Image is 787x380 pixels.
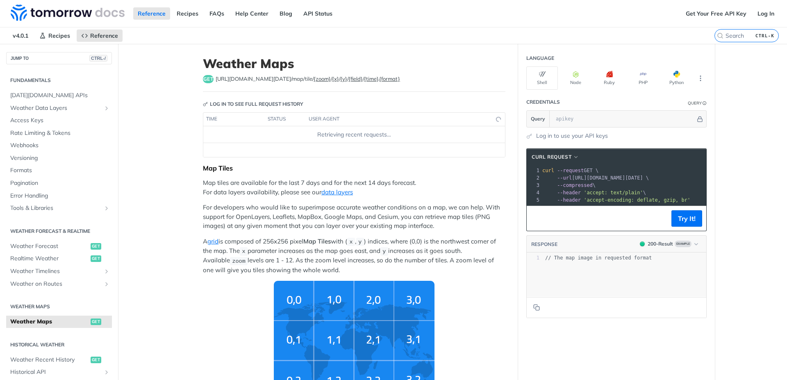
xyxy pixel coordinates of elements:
span: get [91,319,101,325]
a: Webhooks [6,139,112,152]
strong: Map Tiles [303,237,331,245]
label: {x} [332,75,339,82]
a: grid [207,237,218,245]
div: Language [526,55,554,62]
span: y [358,239,362,245]
button: Hide [696,115,704,123]
a: data layers [321,188,353,196]
span: Pagination [10,179,110,187]
a: Realtime Weatherget [6,253,112,265]
span: Weather Timelines [10,267,101,275]
span: Query [531,115,545,123]
span: Webhooks [10,141,110,150]
span: v4.0.1 [8,30,33,42]
span: get [91,357,101,363]
h1: Weather Maps [203,56,505,71]
th: time [203,113,265,126]
a: Help Center [231,7,273,20]
span: Weather Data Layers [10,104,101,112]
span: Rate Limiting & Tokens [10,129,110,137]
button: JUMP TOCTRL-/ [6,52,112,64]
button: Show subpages for Weather Data Layers [103,105,110,111]
button: Try It! [671,210,702,227]
label: {field} [348,75,363,82]
button: PHP [627,66,659,90]
span: x [242,248,245,255]
div: 2 [527,174,541,182]
span: Formats [10,166,110,175]
button: Show subpages for Weather Timelines [103,268,110,275]
span: Weather Maps [10,318,89,326]
a: Reference [77,30,123,42]
h2: Weather Forecast & realtime [6,228,112,235]
button: cURL Request [529,153,582,161]
div: Log in to see full request history [203,100,303,108]
a: [DATE][DOMAIN_NAME] APIs [6,89,112,102]
span: Realtime Weather [10,255,89,263]
span: CTRL-/ [89,55,107,61]
p: For developers who would like to superimpose accurate weather conditions on a map, we can help. W... [203,203,505,231]
span: Reference [90,32,118,39]
img: Tomorrow.io Weather API Docs [11,5,125,21]
span: --header [557,197,581,203]
span: Historical API [10,368,101,376]
kbd: CTRL-K [753,32,776,40]
button: Show subpages for Tools & Libraries [103,205,110,212]
button: Shell [526,66,558,90]
a: Weather on RoutesShow subpages for Weather on Routes [6,278,112,290]
span: --compressed [557,182,593,188]
a: Formats [6,164,112,177]
svg: More ellipsis [697,75,704,82]
div: 1 [527,167,541,174]
span: --header [557,190,581,196]
span: // The map image in requested format [545,255,652,261]
th: user agent [306,113,489,126]
button: Copy to clipboard [531,212,542,225]
a: Weather TimelinesShow subpages for Weather Timelines [6,265,112,278]
div: 5 [527,196,541,204]
div: 1 [527,255,539,262]
div: Map Tiles [203,164,505,172]
span: Weather on Routes [10,280,101,288]
h2: Weather Maps [6,303,112,310]
span: cURL Request [532,153,571,161]
svg: Key [203,102,208,107]
button: Python [661,66,692,90]
a: API Status [299,7,337,20]
a: FAQs [205,7,229,20]
a: Get Your Free API Key [681,7,751,20]
p: Map tiles are available for the last 7 days and for the next 14 days forecast. For data layers av... [203,178,505,197]
span: Weather Recent History [10,356,89,364]
a: Recipes [172,7,203,20]
a: Historical APIShow subpages for Historical API [6,366,112,378]
span: curl [542,168,554,173]
span: get [91,243,101,250]
span: \ [542,190,646,196]
span: Tools & Libraries [10,204,101,212]
a: Tools & LibrariesShow subpages for Tools & Libraries [6,202,112,214]
p: A is composed of 256x256 pixel with ( , ) indices, where (0,0) is the northwest corner of the map... [203,237,505,275]
a: Reference [133,7,170,20]
span: [URL][DOMAIN_NAME][DATE] \ [542,175,649,181]
span: --request [557,168,584,173]
button: More Languages [694,72,707,84]
span: Versioning [10,154,110,162]
a: Error Handling [6,190,112,202]
span: GET \ [542,168,598,173]
span: 200 [640,241,645,246]
a: Weather Recent Historyget [6,354,112,366]
div: Credentials [526,98,560,106]
div: QueryInformation [688,100,707,106]
a: Rate Limiting & Tokens [6,127,112,139]
span: 'accept: text/plain' [584,190,643,196]
span: --url [557,175,572,181]
a: Recipes [35,30,75,42]
input: apikey [552,111,696,127]
button: Show subpages for Historical API [103,369,110,375]
span: Example [675,241,691,247]
span: get [203,75,214,83]
label: {zoom} [314,75,331,82]
span: 'accept-encoding: deflate, gzip, br' [584,197,690,203]
label: {y} [340,75,347,82]
button: 200200-ResultExample [636,240,702,248]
